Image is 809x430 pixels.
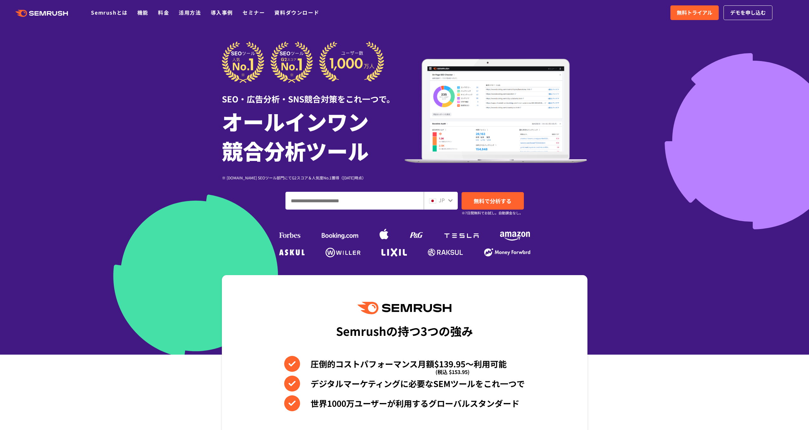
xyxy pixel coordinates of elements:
a: 導入事例 [211,9,233,16]
img: Semrush [358,302,451,314]
a: Semrushとは [91,9,127,16]
div: ※ [DOMAIN_NAME] SEOツール部門にてG2スコア＆人気度No.1獲得（[DATE]時点） [222,175,405,181]
span: 無料で分析する [474,197,511,205]
div: SEO・広告分析・SNS競合対策をこれ一つで。 [222,83,405,105]
input: ドメイン、キーワードまたはURLを入力してください [286,192,423,209]
a: セミナー [243,9,265,16]
li: 圧倒的コストパフォーマンス月額$139.95〜利用可能 [284,356,525,372]
a: デモを申し込む [723,5,772,20]
a: 活用方法 [179,9,201,16]
li: 世界1000万ユーザーが利用するグローバルスタンダード [284,395,525,411]
small: ※7日間無料でお試し。自動課金なし。 [462,210,523,216]
li: デジタルマーケティングに必要なSEMツールをこれ一つで [284,376,525,392]
span: デモを申し込む [730,9,766,17]
a: 資料ダウンロード [274,9,319,16]
span: JP [439,196,445,204]
h1: オールインワン 競合分析ツール [222,107,405,165]
a: 無料トライアル [670,5,719,20]
a: 料金 [158,9,169,16]
a: 無料で分析する [462,192,524,210]
span: (税込 $153.95) [435,364,470,380]
div: Semrushの持つ3つの強み [336,319,473,343]
span: 無料トライアル [677,9,712,17]
a: 機能 [137,9,148,16]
